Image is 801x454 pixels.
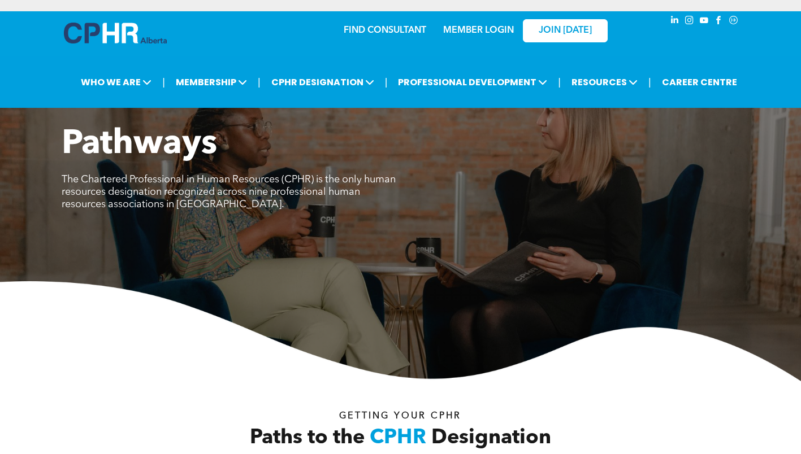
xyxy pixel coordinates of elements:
[385,71,388,94] li: |
[539,25,592,36] span: JOIN [DATE]
[648,71,651,94] li: |
[64,23,167,43] img: A blue and white logo for cp alberta
[77,72,155,93] span: WHO WE ARE
[568,72,641,93] span: RESOURCES
[162,71,165,94] li: |
[523,19,608,42] a: JOIN [DATE]
[62,128,217,161] span: Pathways
[268,72,378,93] span: CPHR DESIGNATION
[443,26,514,35] a: MEMBER LOGIN
[339,412,461,421] span: Getting your Cphr
[669,14,681,29] a: linkedin
[344,26,426,35] a: FIND CONSULTANT
[431,428,551,448] span: Designation
[250,428,365,448] span: Paths to the
[172,72,250,93] span: MEMBERSHIP
[698,14,711,29] a: youtube
[683,14,696,29] a: instagram
[558,71,561,94] li: |
[395,72,551,93] span: PROFESSIONAL DEVELOPMENT
[659,72,741,93] a: CAREER CENTRE
[62,174,396,209] span: The Chartered Professional in Human Resources (CPHR) is the only human resources designation reco...
[713,14,725,29] a: facebook
[728,14,740,29] a: Social network
[258,71,261,94] li: |
[370,428,426,448] span: CPHR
